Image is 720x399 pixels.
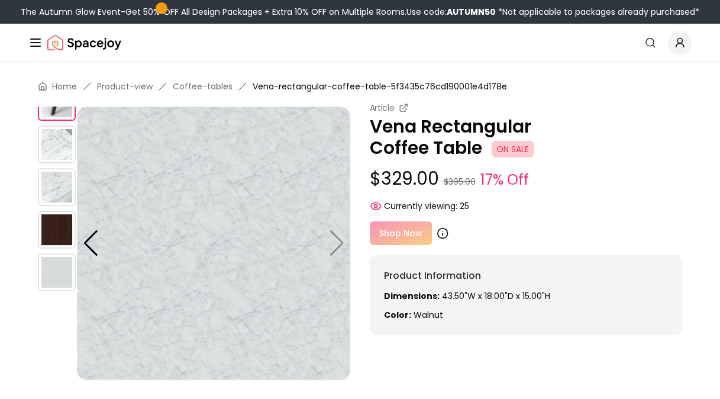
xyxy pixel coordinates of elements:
[384,290,669,302] p: 43.50"W x 18.00"D x 15.00"H
[480,169,529,191] small: 17% Off
[370,168,683,191] p: $329.00
[384,269,669,283] h6: Product Information
[97,81,153,92] a: Product-view
[38,253,76,291] img: https://storage.googleapis.com/spacejoy-main/assets/5f3435c76cd190001e4d178e/product_8_15bbhlp0iigh
[444,176,476,188] small: $395.00
[406,6,496,18] span: Use code:
[384,200,457,212] span: Currently viewing:
[492,141,534,157] span: ON SALE
[38,211,76,249] img: https://storage.googleapis.com/spacejoy-main/assets/5f3435c76cd190001e4d178e/product_7_moop8m8id89f
[173,81,233,92] a: Coffee-tables
[77,107,350,380] img: https://storage.googleapis.com/spacejoy-main/assets/5f3435c76cd190001e4d178e/product_8_15bbhlp0iigh
[47,31,121,54] a: Spacejoy
[253,81,507,92] span: Vena-rectangular-coffee-table-5f3435c76cd190001e4d178e
[38,81,682,92] nav: breadcrumb
[447,6,496,18] b: AUTUMN50
[460,200,469,212] span: 25
[38,168,76,206] img: https://storage.googleapis.com/spacejoy-main/assets/5f3435c76cd190001e4d178e/product_6_3258kdpn63np
[496,6,699,18] span: *Not applicable to packages already purchased*
[38,126,76,163] img: https://storage.googleapis.com/spacejoy-main/assets/5f3435c76cd190001e4d178e/product_5_f7n6139l6fkh
[47,31,121,54] img: Spacejoy Logo
[52,81,77,92] a: Home
[370,116,683,159] p: Vena Rectangular Coffee Table
[21,6,699,18] div: The Autumn Glow Event-Get 50% OFF All Design Packages + Extra 10% OFF on Multiple Rooms.
[28,24,692,62] nav: Global
[384,309,411,321] strong: Color:
[384,290,440,302] strong: Dimensions:
[414,309,443,321] span: walnut
[370,102,395,114] small: Article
